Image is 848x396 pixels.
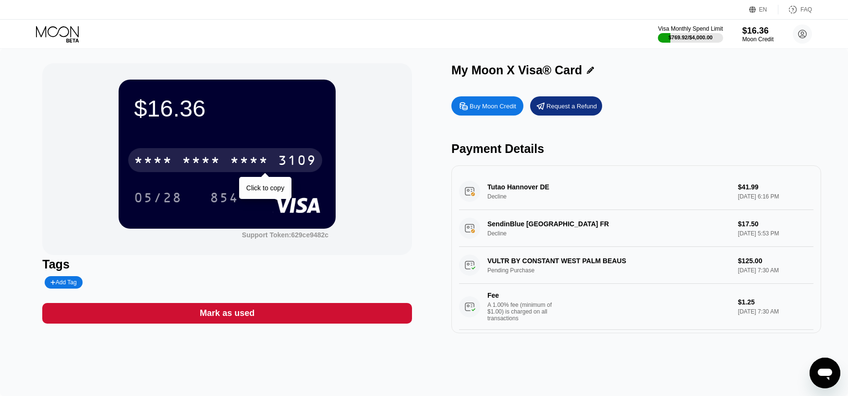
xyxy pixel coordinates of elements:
div: My Moon X Visa® Card [451,63,582,77]
div: Request a Refund [546,102,597,110]
div: 854 [210,191,239,207]
div: $1.25 [738,298,813,306]
div: Visa Monthly Spend Limit [658,25,723,32]
div: EN [749,5,778,14]
div: Buy Moon Credit [470,102,516,110]
div: Request a Refund [530,96,602,116]
div: Support Token: 629ce9482c [242,231,328,239]
div: 05/28 [127,186,189,210]
div: 05/28 [134,191,182,207]
div: Click to copy [246,184,284,192]
div: Moon Credit [742,36,774,43]
div: Mark as used [200,308,254,319]
iframe: Button to launch messaging window [810,358,840,388]
div: $16.36 [134,95,320,122]
div: Add Tag [50,279,76,286]
div: FeeA 1.00% fee (minimum of $1.00) is charged on all transactions$1.25[DATE] 7:30 AM [459,284,813,330]
div: Buy Moon Credit [451,96,523,116]
div: Mark as used [42,303,412,324]
div: 854 [203,186,246,210]
div: FAQ [800,6,812,13]
div: Payment Details [451,142,821,156]
div: Support Token:629ce9482c [242,231,328,239]
div: 3109 [278,154,316,169]
div: $769.92 / $4,000.00 [668,35,713,40]
div: $16.36 [742,26,774,36]
div: Tags [42,257,412,271]
div: Add Tag [45,276,82,289]
div: FAQ [778,5,812,14]
div: $16.36Moon Credit [742,26,774,43]
div: EN [759,6,767,13]
div: Visa Monthly Spend Limit$769.92/$4,000.00 [658,25,723,43]
div: Fee [487,291,555,299]
div: A 1.00% fee (minimum of $1.00) is charged on all transactions [487,302,559,322]
div: [DATE] 7:30 AM [738,308,813,315]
